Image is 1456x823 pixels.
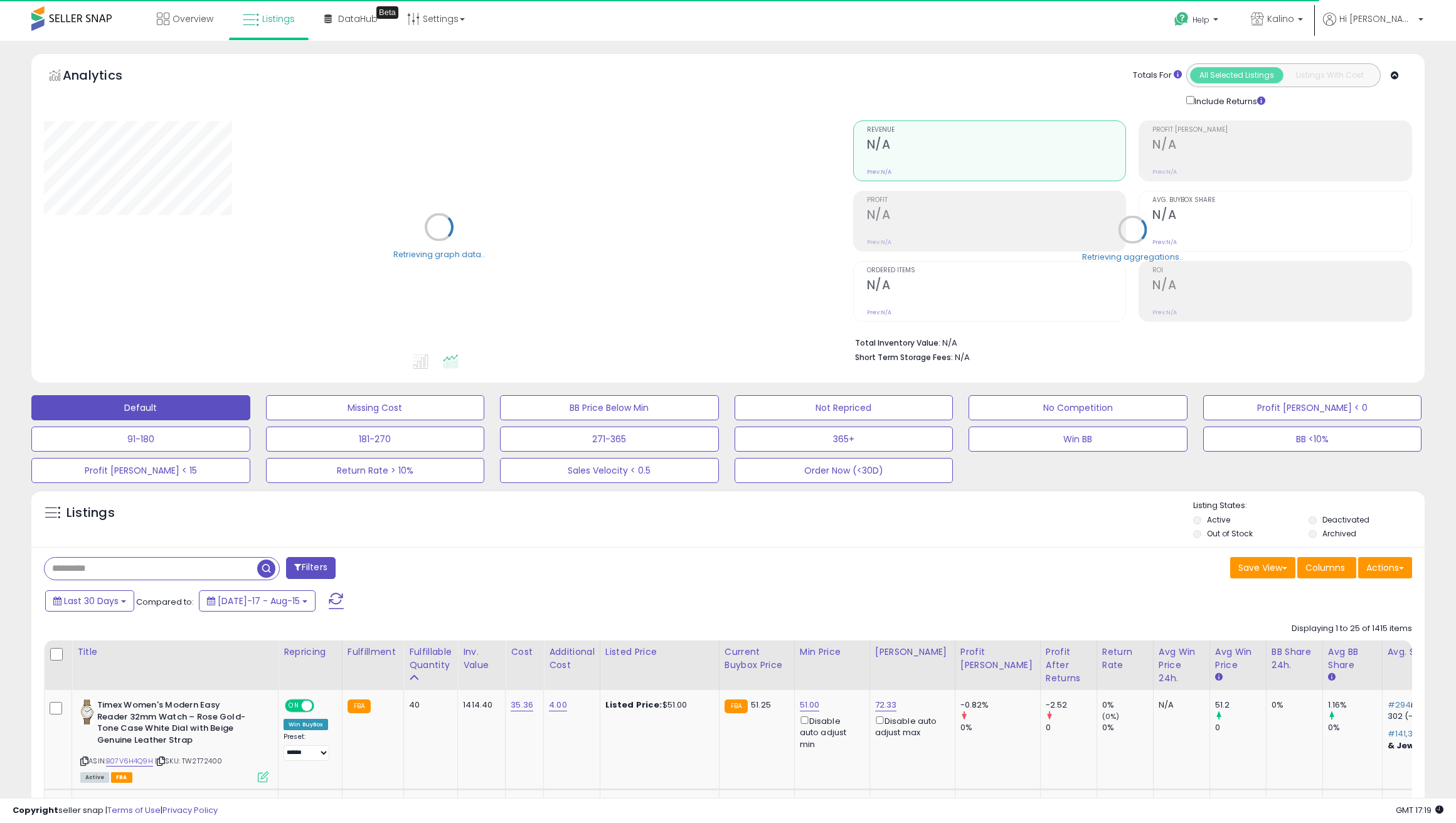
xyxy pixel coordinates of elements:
div: 1.16% [1328,699,1382,711]
div: Current Buybox Price [725,645,789,672]
div: Disable auto adjust max [875,714,945,738]
div: Displaying 1 to 25 of 1415 items [1292,623,1412,635]
div: Retrieving graph data.. [393,248,485,260]
button: Save View [1230,557,1295,578]
button: Not Repriced [735,395,954,420]
button: Win BB [969,427,1188,452]
span: #294 [1388,699,1411,711]
a: Privacy Policy [162,804,218,816]
span: Help [1193,14,1209,25]
div: -2.52 [1046,699,1097,711]
div: Cost [511,645,538,659]
div: 0 [1215,722,1266,733]
div: Totals For [1133,70,1182,82]
span: Last 30 Days [64,595,119,607]
div: Profit [PERSON_NAME] [960,645,1035,672]
button: Order Now (<30D) [735,458,954,483]
button: 271-365 [500,427,719,452]
span: Hi [PERSON_NAME] [1339,13,1415,25]
a: 72.33 [875,699,897,711]
div: Retrieving aggregations.. [1082,251,1183,262]
a: Terms of Use [107,804,161,816]
button: Return Rate > 10% [266,458,485,483]
span: 51.25 [751,699,771,711]
p: Listing States: [1193,500,1425,512]
button: Listings With Cost [1283,67,1376,83]
div: Preset: [284,733,332,761]
button: Columns [1297,557,1356,578]
button: Missing Cost [266,395,485,420]
span: OFF [312,701,332,711]
h5: Listings [66,504,115,522]
button: No Competition [969,395,1188,420]
div: 40 [409,699,448,711]
span: | SKU: TW2T72400 [155,756,223,766]
div: Fulfillment [348,645,398,659]
div: $51.00 [605,699,709,711]
div: 0% [1272,699,1313,711]
div: Additional Cost [549,645,595,672]
div: -0.82% [960,699,1040,711]
button: Filters [286,557,335,579]
div: Fulfillable Quantity [409,645,452,672]
div: 0% [1102,722,1153,733]
small: FBA [725,699,748,713]
div: N/A [1159,699,1200,711]
div: 0% [1102,699,1153,711]
div: 0 [1046,722,1097,733]
button: Default [31,395,250,420]
span: DataHub [338,13,378,25]
a: B07V6H4Q9H [106,756,153,767]
label: Active [1207,514,1230,525]
div: [PERSON_NAME] [875,645,950,659]
small: Avg Win Price. [1215,672,1223,683]
div: Min Price [800,645,864,659]
button: Last 30 Days [45,590,134,612]
span: Overview [173,13,213,25]
button: Actions [1358,557,1412,578]
div: Include Returns [1177,93,1280,108]
label: Out of Stock [1207,528,1253,539]
div: Avg Win Price [1215,645,1261,672]
button: All Selected Listings [1190,67,1283,83]
a: Hi [PERSON_NAME] [1323,13,1423,41]
div: Title [77,645,273,659]
span: FBA [111,772,132,783]
strong: Copyright [13,804,58,816]
a: 4.00 [549,699,567,711]
span: Columns [1305,561,1345,574]
div: seller snap | | [13,805,218,817]
button: 91-180 [31,427,250,452]
button: 181-270 [266,427,485,452]
div: Avg Win Price 24h. [1159,645,1204,685]
a: 35.36 [511,699,533,711]
div: Profit After Returns [1046,645,1092,685]
label: Deactivated [1322,514,1369,525]
b: Listed Price: [605,699,662,711]
h5: Analytics [63,66,147,87]
div: Repricing [284,645,337,659]
button: Sales Velocity < 0.5 [500,458,719,483]
div: Disable auto adjust min [800,714,860,750]
div: 0% [1328,722,1382,733]
div: Win BuyBox [284,719,328,730]
small: FBA [348,699,371,713]
div: 1414.40 [463,699,496,711]
div: Avg BB Share [1328,645,1377,672]
span: [DATE]-17 - Aug-15 [218,595,300,607]
div: Inv. value [463,645,500,672]
img: 41mVJ3I3BmL._SL40_.jpg [80,699,94,725]
b: Timex Women's Modern Easy Reader 32mm Watch – Rose Gold-Tone Case White Dial with Beige Genuine L... [97,699,250,749]
button: Profit [PERSON_NAME] < 0 [1203,395,1422,420]
div: 0% [960,722,1040,733]
a: Help [1164,2,1231,41]
div: Tooltip anchor [376,6,398,19]
button: [DATE]-17 - Aug-15 [199,590,316,612]
span: All listings currently available for purchase on Amazon [80,772,109,783]
span: 2025-09-15 17:19 GMT [1396,804,1443,816]
button: 365+ [735,427,954,452]
button: BB Price Below Min [500,395,719,420]
button: BB <10% [1203,427,1422,452]
span: Compared to: [136,596,194,608]
small: Avg BB Share. [1328,672,1336,683]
